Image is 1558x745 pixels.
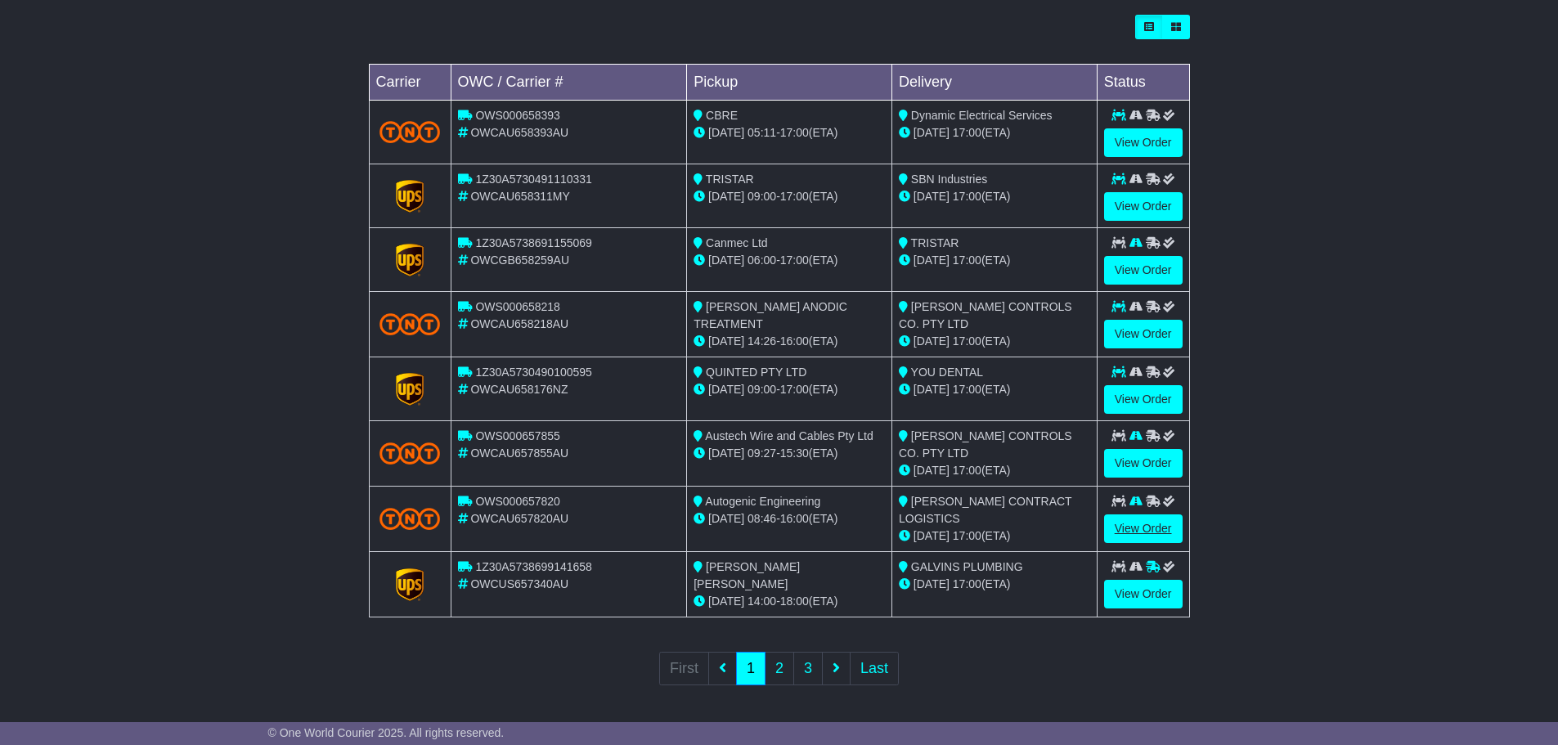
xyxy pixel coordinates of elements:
div: (ETA) [899,188,1090,205]
span: [PERSON_NAME] ANODIC TREATMENT [694,300,847,330]
img: GetCarrierServiceLogo [396,180,424,213]
span: [PERSON_NAME] CONTROLS CO. PTY LTD [899,429,1072,460]
a: 3 [793,652,823,685]
span: [DATE] [708,254,744,267]
span: [DATE] [914,383,950,396]
a: View Order [1104,514,1183,543]
span: OWS000658218 [475,300,560,313]
span: OWS000657855 [475,429,560,442]
a: View Order [1104,128,1183,157]
a: 1 [736,652,766,685]
span: 17:00 [953,190,981,203]
div: (ETA) [899,252,1090,269]
span: OWS000657820 [475,495,560,508]
span: 08:46 [748,512,776,525]
img: GetCarrierServiceLogo [396,373,424,406]
a: View Order [1104,256,1183,285]
a: View Order [1104,580,1183,608]
span: 16:00 [780,512,809,525]
span: [DATE] [708,126,744,139]
div: - (ETA) [694,188,885,205]
span: 1Z30A5738699141658 [475,560,591,573]
span: OWCGB658259AU [470,254,569,267]
span: [PERSON_NAME] [PERSON_NAME] [694,560,800,590]
span: Austech Wire and Cables Pty Ltd [705,429,873,442]
span: 18:00 [780,595,809,608]
span: [DATE] [914,577,950,590]
span: 17:00 [780,383,809,396]
span: SBN Industries [911,173,987,186]
span: 09:27 [748,447,776,460]
a: View Order [1104,449,1183,478]
span: [DATE] [914,190,950,203]
td: Pickup [687,65,892,101]
img: TNT_Domestic.png [379,442,441,465]
span: OWCAU658218AU [470,317,568,330]
img: TNT_Domestic.png [379,508,441,530]
div: - (ETA) [694,252,885,269]
span: [DATE] [708,383,744,396]
span: 17:00 [953,334,981,348]
a: View Order [1104,192,1183,221]
span: Autogenic Engineering [705,495,820,508]
img: TNT_Domestic.png [379,313,441,335]
span: [DATE] [914,464,950,477]
a: View Order [1104,385,1183,414]
span: QUINTED PTY LTD [706,366,806,379]
span: 09:00 [748,190,776,203]
span: 17:00 [953,126,981,139]
div: - (ETA) [694,510,885,527]
span: [PERSON_NAME] CONTRACT LOGISTICS [899,495,1071,525]
span: 17:00 [953,254,981,267]
span: 14:00 [748,595,776,608]
div: - (ETA) [694,593,885,610]
td: Status [1097,65,1189,101]
div: - (ETA) [694,124,885,141]
span: TRISTAR [706,173,754,186]
span: GALVINS PLUMBING [911,560,1023,573]
span: 17:00 [953,383,981,396]
span: TRISTAR [911,236,959,249]
span: [DATE] [708,334,744,348]
span: 17:00 [780,254,809,267]
span: [DATE] [914,126,950,139]
img: TNT_Domestic.png [379,121,441,143]
span: [DATE] [708,190,744,203]
a: View Order [1104,320,1183,348]
div: - (ETA) [694,445,885,462]
span: OWCAU657855AU [470,447,568,460]
span: 15:30 [780,447,809,460]
span: 17:00 [780,190,809,203]
span: [DATE] [914,254,950,267]
td: Carrier [369,65,451,101]
span: OWCAU658311MY [470,190,569,203]
div: (ETA) [899,576,1090,593]
span: 1Z30A5738691155069 [475,236,591,249]
span: [PERSON_NAME] CONTROLS CO. PTY LTD [899,300,1072,330]
span: 17:00 [953,577,981,590]
a: 2 [765,652,794,685]
span: [DATE] [914,529,950,542]
span: 05:11 [748,126,776,139]
span: OWCAU658176NZ [470,383,568,396]
div: - (ETA) [694,381,885,398]
span: 1Z30A5730490100595 [475,366,591,379]
img: GetCarrierServiceLogo [396,244,424,276]
span: YOU DENTAL [911,366,983,379]
div: (ETA) [899,124,1090,141]
div: (ETA) [899,462,1090,479]
div: (ETA) [899,527,1090,545]
div: (ETA) [899,333,1090,350]
span: Canmec Ltd [706,236,767,249]
span: 16:00 [780,334,809,348]
div: - (ETA) [694,333,885,350]
span: [DATE] [914,334,950,348]
span: 06:00 [748,254,776,267]
span: [DATE] [708,595,744,608]
span: © One World Courier 2025. All rights reserved. [268,726,505,739]
td: OWC / Carrier # [451,65,687,101]
span: CBRE [706,109,738,122]
a: Last [850,652,899,685]
span: OWCUS657340AU [470,577,568,590]
span: Dynamic Electrical Services [911,109,1053,122]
